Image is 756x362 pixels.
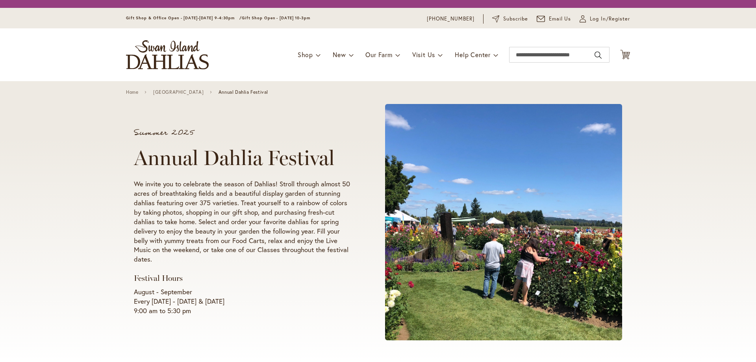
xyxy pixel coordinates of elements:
h1: Annual Dahlia Festival [134,146,355,170]
a: Subscribe [492,15,528,23]
a: [GEOGRAPHIC_DATA] [153,89,204,95]
span: Our Farm [365,50,392,59]
span: Help Center [455,50,491,59]
span: Visit Us [412,50,435,59]
span: Gift Shop & Office Open - [DATE]-[DATE] 9-4:30pm / [126,15,242,20]
p: August - September Every [DATE] - [DATE] & [DATE] 9:00 am to 5:30 pm [134,287,355,316]
span: New [333,50,346,59]
h3: Festival Hours [134,273,355,283]
p: We invite you to celebrate the season of Dahlias! Stroll through almost 50 acres of breathtaking ... [134,179,355,264]
span: Annual Dahlia Festival [219,89,268,95]
span: Gift Shop Open - [DATE] 10-3pm [242,15,310,20]
a: [PHONE_NUMBER] [427,15,474,23]
span: Shop [298,50,313,59]
a: store logo [126,40,209,69]
a: Email Us [537,15,571,23]
p: Summer 2025 [134,129,355,137]
button: Search [595,49,602,61]
a: Home [126,89,138,95]
span: Subscribe [503,15,528,23]
span: Email Us [549,15,571,23]
a: Log In/Register [580,15,630,23]
span: Log In/Register [590,15,630,23]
